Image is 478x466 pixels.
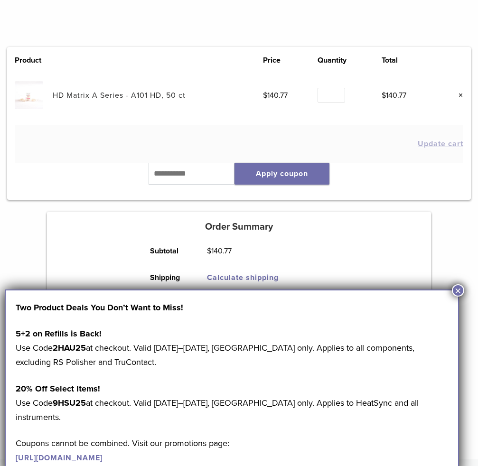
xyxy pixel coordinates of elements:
th: Product [15,55,53,66]
strong: 2HAU25 [53,343,86,353]
button: Update cart [418,140,463,148]
span: $ [263,91,267,100]
a: Remove this item [451,89,463,102]
span: $ [382,91,386,100]
a: Calculate shipping [207,273,279,282]
p: Use Code at checkout. Valid [DATE]–[DATE], [GEOGRAPHIC_DATA] only. Applies to HeatSync and all in... [16,382,448,424]
strong: 9HSU25 [53,398,86,408]
bdi: 140.77 [382,91,406,100]
th: Subtotal [140,238,197,264]
strong: Two Product Deals You Don’t Want to Miss! [16,302,183,313]
strong: 5+2 on Refills is Back! [16,328,102,339]
bdi: 140.77 [207,246,232,256]
bdi: 140.77 [263,91,288,100]
a: [URL][DOMAIN_NAME] [16,453,103,463]
img: HD Matrix A Series - A101 HD, 50 ct [15,81,43,109]
th: Total [382,55,436,66]
th: Quantity [318,55,382,66]
p: Coupons cannot be combined. Visit our promotions page: [16,436,448,465]
strong: 20% Off Select Items! [16,383,100,394]
p: Use Code at checkout. Valid [DATE]–[DATE], [GEOGRAPHIC_DATA] only. Applies to all components, exc... [16,326,448,369]
th: Shipping [140,264,197,291]
button: Close [452,284,464,297]
a: HD Matrix A Series - A101 HD, 50 ct [53,91,186,100]
th: Price [263,55,318,66]
span: $ [207,246,211,256]
h5: Order Summary [47,221,431,233]
button: Apply coupon [234,163,329,185]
